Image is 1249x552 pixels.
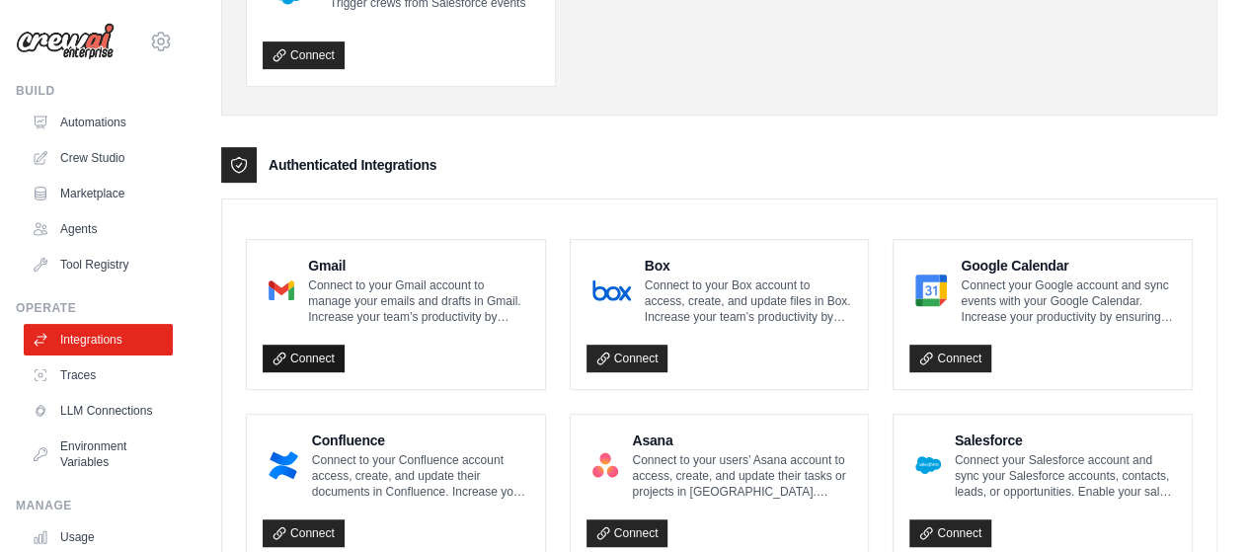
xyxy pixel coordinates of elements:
[263,519,345,547] a: Connect
[24,213,173,245] a: Agents
[955,452,1176,500] p: Connect your Salesforce account and sync your Salesforce accounts, contacts, leads, or opportunit...
[909,345,991,372] a: Connect
[308,256,529,276] h4: Gmail
[16,23,115,60] img: Logo
[308,277,529,325] p: Connect to your Gmail account to manage your emails and drafts in Gmail. Increase your team’s pro...
[632,431,852,450] h4: Asana
[312,452,529,500] p: Connect to your Confluence account access, create, and update their documents in Confluence. Incr...
[24,107,173,138] a: Automations
[909,519,991,547] a: Connect
[645,256,853,276] h4: Box
[24,431,173,478] a: Environment Variables
[632,452,852,500] p: Connect to your users’ Asana account to access, create, and update their tasks or projects in [GE...
[24,178,173,209] a: Marketplace
[955,431,1176,450] h4: Salesforce
[312,431,529,450] h4: Confluence
[269,271,294,310] img: Gmail Logo
[269,445,298,485] img: Confluence Logo
[961,256,1176,276] h4: Google Calendar
[961,277,1176,325] p: Connect your Google account and sync events with your Google Calendar. Increase your productivity...
[24,324,173,355] a: Integrations
[915,445,940,485] img: Salesforce Logo
[592,445,619,485] img: Asana Logo
[592,271,631,310] img: Box Logo
[24,395,173,427] a: LLM Connections
[16,83,173,99] div: Build
[586,519,668,547] a: Connect
[24,359,173,391] a: Traces
[24,249,173,280] a: Tool Registry
[263,345,345,372] a: Connect
[16,498,173,513] div: Manage
[269,155,436,175] h3: Authenticated Integrations
[24,142,173,174] a: Crew Studio
[645,277,853,325] p: Connect to your Box account to access, create, and update files in Box. Increase your team’s prod...
[915,271,947,310] img: Google Calendar Logo
[263,41,345,69] a: Connect
[16,300,173,316] div: Operate
[586,345,668,372] a: Connect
